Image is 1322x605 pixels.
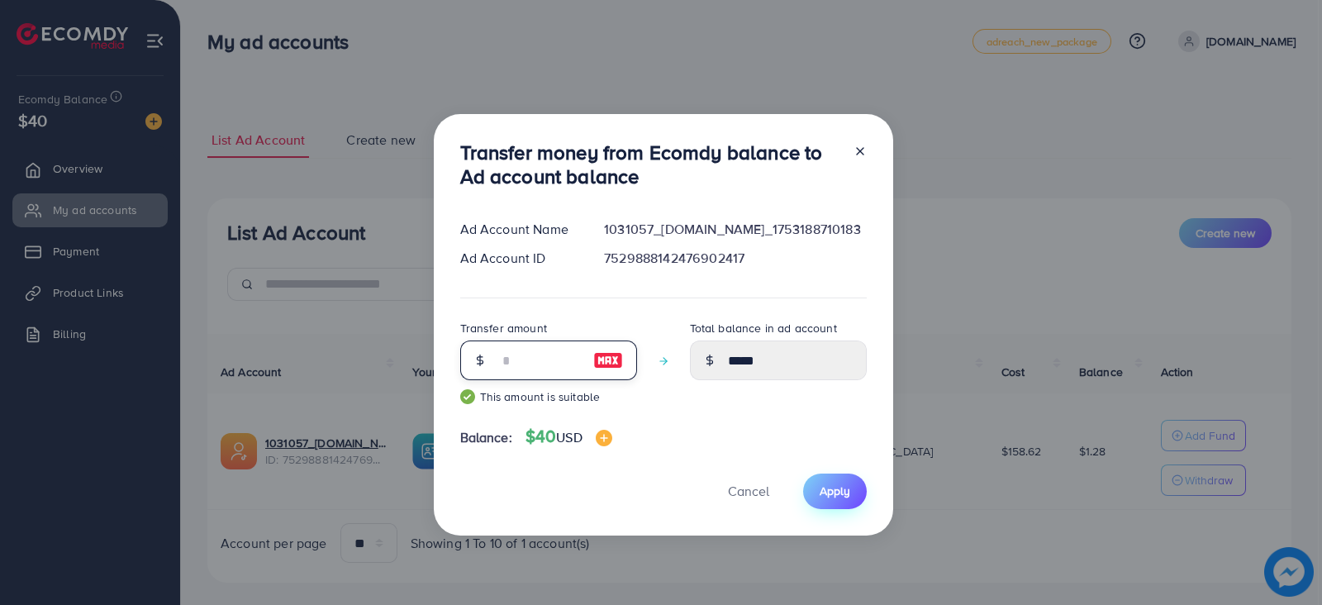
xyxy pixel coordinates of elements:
[460,428,512,447] span: Balance:
[460,141,840,188] h3: Transfer money from Ecomdy balance to Ad account balance
[591,220,879,239] div: 1031057_[DOMAIN_NAME]_1753188710183
[596,430,612,446] img: image
[460,389,475,404] img: guide
[591,249,879,268] div: 7529888142476902417
[593,350,623,370] img: image
[556,428,582,446] span: USD
[820,483,850,499] span: Apply
[460,388,637,405] small: This amount is suitable
[447,220,592,239] div: Ad Account Name
[803,474,867,509] button: Apply
[690,320,837,336] label: Total balance in ad account
[707,474,790,509] button: Cancel
[447,249,592,268] div: Ad Account ID
[728,482,769,500] span: Cancel
[525,426,612,447] h4: $40
[460,320,547,336] label: Transfer amount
